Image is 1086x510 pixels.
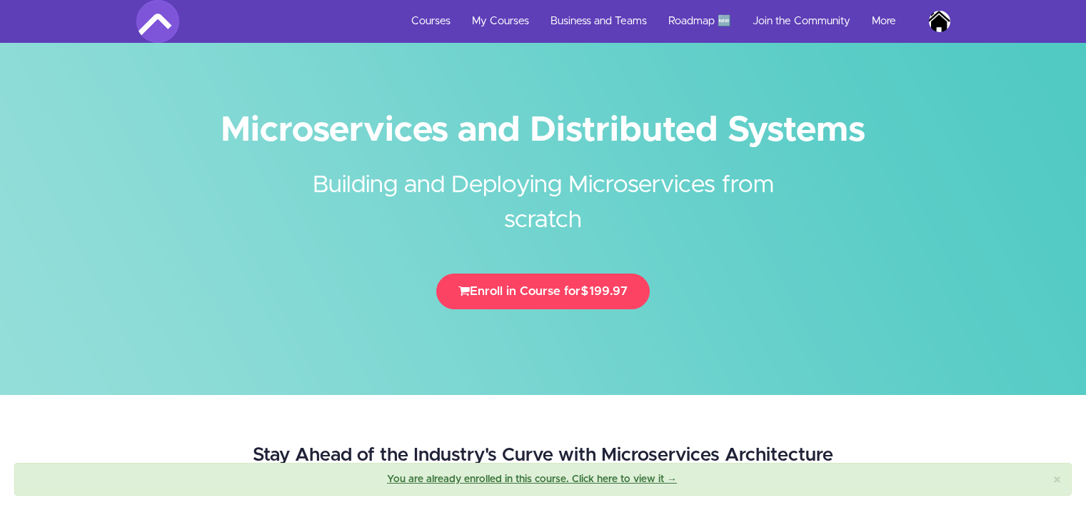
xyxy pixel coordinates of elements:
[929,11,950,32] img: buetcse110@gmail.com
[436,274,650,309] button: Enroll in Course for$199.97
[580,285,628,297] span: $199.97
[1053,473,1061,488] span: ×
[1053,473,1061,488] button: Close
[184,445,901,466] h2: Stay Ahead of the Industry's Curve with Microservices Architecture
[276,146,811,238] h2: Building and Deploying Microservices from scratch
[387,474,677,484] a: You are already enrolled in this course. Click here to view it →
[136,114,950,146] h1: Microservices and Distributed Systems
